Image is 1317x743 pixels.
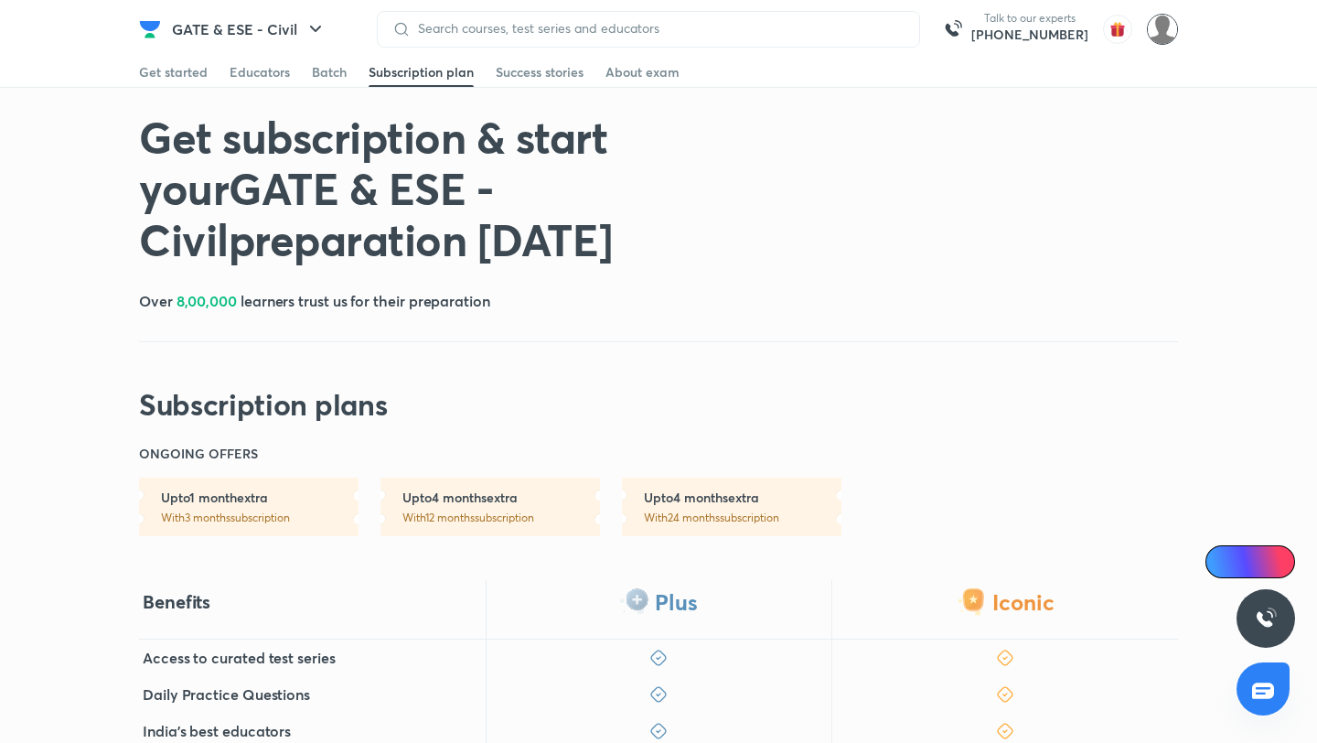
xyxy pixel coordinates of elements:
[935,11,971,48] img: call-us
[369,58,474,87] a: Subscription plan
[139,63,208,81] div: Get started
[161,489,359,507] h6: Upto 1 month extra
[139,478,359,536] a: Upto1 monthextraWith3 monthssubscription
[143,684,310,705] h5: Daily Practice Questions
[1103,15,1132,44] img: avatar
[605,58,680,87] a: About exam
[230,58,290,87] a: Educators
[312,63,347,81] div: Batch
[369,63,474,81] div: Subscription plan
[161,511,359,525] p: With 3 months subscription
[1216,555,1231,569] img: Icon
[139,290,490,312] h5: Over learners trust us for their preparation
[380,478,600,536] a: Upto4 monthsextraWith12 monthssubscription
[139,18,161,40] img: Company Logo
[605,63,680,81] div: About exam
[139,386,387,423] h2: Subscription plans
[143,590,210,614] h4: Benefits
[139,111,763,264] h1: Get subscription & start your GATE & ESE - Civil preparation [DATE]
[622,478,841,536] a: Upto4 monthsextraWith24 monthssubscription
[1147,14,1178,45] img: Rahul KD
[177,291,237,310] span: 8,00,000
[139,58,208,87] a: Get started
[312,58,347,87] a: Batch
[1255,608,1277,630] img: ttu
[411,21,905,36] input: Search courses, test series and educators
[1205,545,1295,578] a: Ai Doubts
[402,489,600,507] h6: Upto 4 months extra
[644,489,841,507] h6: Upto 4 months extra
[971,26,1088,44] a: [PHONE_NUMBER]
[230,63,290,81] div: Educators
[1236,555,1284,569] span: Ai Doubts
[644,511,841,525] p: With 24 months subscription
[971,11,1088,26] p: Talk to our experts
[402,511,600,525] p: With 12 months subscription
[143,647,336,669] h5: Access to curated test series
[143,720,291,742] h5: India's best educators
[496,58,584,87] a: Success stories
[496,63,584,81] div: Success stories
[161,11,337,48] button: GATE & ESE - Civil
[139,445,258,463] h6: ONGOING OFFERS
